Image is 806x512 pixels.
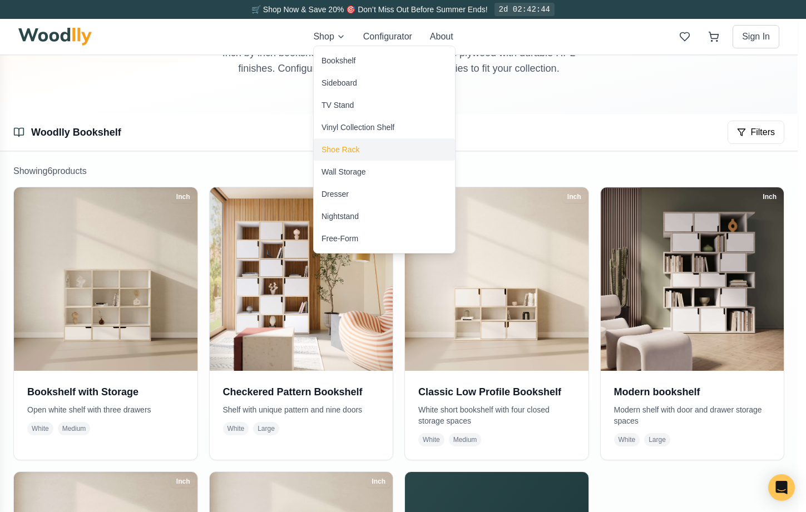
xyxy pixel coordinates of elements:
[322,122,394,133] div: Vinyl Collection Shelf
[313,46,456,253] div: Shop
[322,233,358,244] div: Free-Form
[322,144,359,155] div: Shoe Rack
[322,211,359,222] div: Nightstand
[322,188,349,200] div: Dresser
[322,55,355,66] div: Bookshelf
[322,166,366,177] div: Wall Storage
[322,77,357,88] div: Sideboard
[322,100,354,111] div: TV Stand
